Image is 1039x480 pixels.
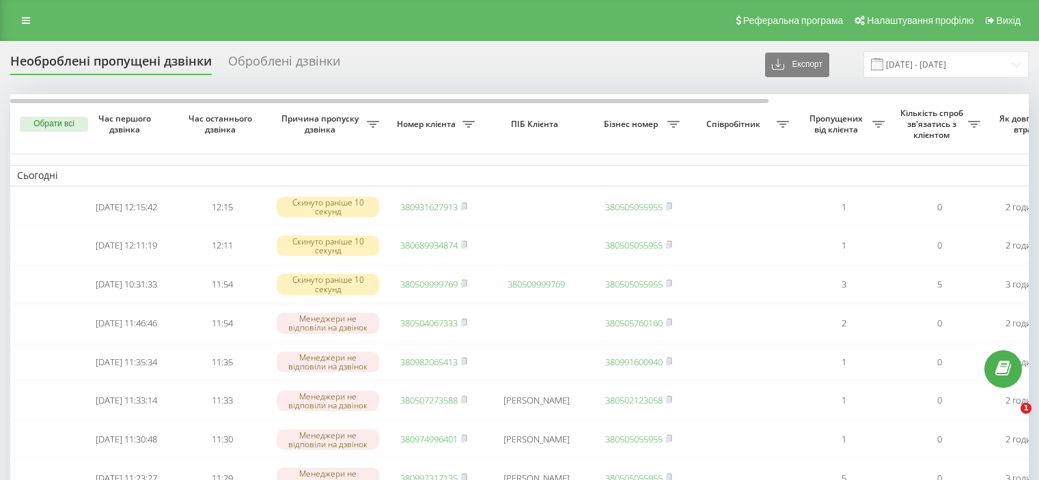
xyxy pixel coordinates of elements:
[605,317,663,329] a: 380505760160
[79,189,174,225] td: [DATE] 12:15:42
[400,201,458,213] a: 380931627913
[277,391,379,411] div: Менеджери не відповіли на дзвінок
[765,53,829,77] button: Експорт
[796,227,891,264] td: 1
[79,266,174,302] td: [DATE] 10:31:33
[796,383,891,419] td: 1
[79,305,174,341] td: [DATE] 11:46:46
[174,383,270,419] td: 11:33
[997,15,1021,26] span: Вихід
[891,189,987,225] td: 0
[277,313,379,333] div: Менеджери не відповіли на дзвінок
[185,113,259,135] span: Час останнього дзвінка
[174,421,270,457] td: 11:30
[79,227,174,264] td: [DATE] 12:11:19
[891,344,987,380] td: 0
[891,421,987,457] td: 0
[20,117,88,132] button: Обрати всі
[277,113,367,135] span: Причина пропуску дзвінка
[277,197,379,217] div: Скинуто раніше 10 секунд
[867,15,973,26] span: Налаштування профілю
[400,278,458,290] a: 380509999769
[508,278,565,290] a: 380509999769
[796,305,891,341] td: 2
[89,113,163,135] span: Час першого дзвінка
[605,394,663,406] a: 380502123058
[79,383,174,419] td: [DATE] 11:33:14
[393,119,462,130] span: Номер клієнта
[277,236,379,256] div: Скинуто раніше 10 секунд
[796,421,891,457] td: 1
[400,394,458,406] a: 380507273588
[796,344,891,380] td: 1
[277,429,379,450] div: Менеджери не відповіли на дзвінок
[174,305,270,341] td: 11:54
[796,189,891,225] td: 1
[493,119,579,130] span: ПІБ Клієнта
[79,344,174,380] td: [DATE] 11:35:34
[400,239,458,251] a: 380689934874
[10,54,212,75] div: Необроблені пропущені дзвінки
[898,108,968,140] span: Кількість спроб зв'язатись з клієнтом
[803,113,872,135] span: Пропущених від клієнта
[174,189,270,225] td: 12:15
[174,266,270,302] td: 11:54
[400,356,458,368] a: 380982065413
[605,239,663,251] a: 380505055955
[174,344,270,380] td: 11:35
[174,227,270,264] td: 12:11
[891,266,987,302] td: 5
[693,119,777,130] span: Співробітник
[605,278,663,290] a: 380505055955
[482,383,591,419] td: [PERSON_NAME]
[277,352,379,372] div: Менеджери не відповіли на дзвінок
[743,15,844,26] span: Реферальна програма
[605,433,663,445] a: 380505055955
[993,403,1025,436] iframe: Intercom live chat
[1021,403,1031,414] span: 1
[605,201,663,213] a: 380505055955
[400,433,458,445] a: 380974996401
[482,421,591,457] td: [PERSON_NAME]
[400,317,458,329] a: 380504067333
[796,266,891,302] td: 3
[598,119,667,130] span: Бізнес номер
[605,356,663,368] a: 380991600940
[228,54,340,75] div: Оброблені дзвінки
[277,274,379,294] div: Скинуто раніше 10 секунд
[891,227,987,264] td: 0
[891,383,987,419] td: 0
[79,421,174,457] td: [DATE] 11:30:48
[891,305,987,341] td: 0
